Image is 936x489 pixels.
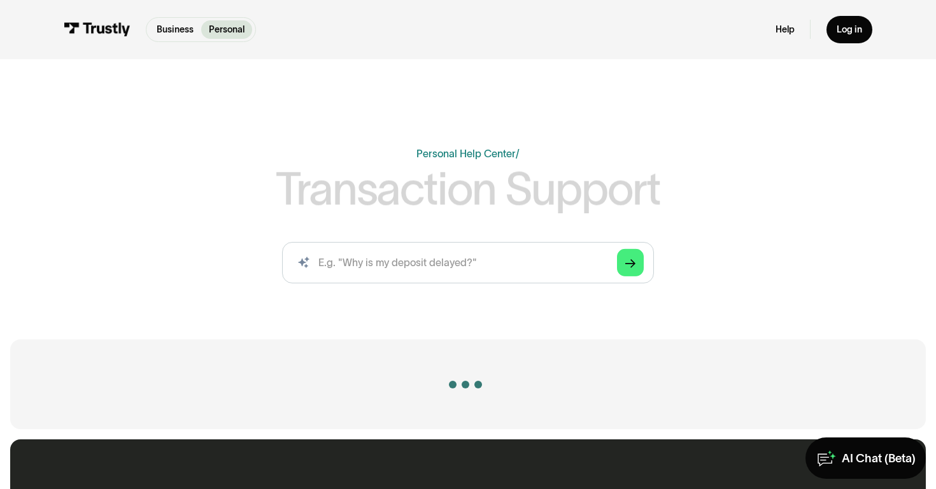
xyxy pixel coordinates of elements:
[416,148,516,159] a: Personal Help Center
[209,23,245,36] p: Personal
[282,242,655,283] form: Search
[64,22,131,36] img: Trustly Logo
[157,23,194,36] p: Business
[826,16,872,43] a: Log in
[842,451,916,466] div: AI Chat (Beta)
[149,20,201,39] a: Business
[201,20,252,39] a: Personal
[516,148,520,159] div: /
[837,24,862,35] div: Log in
[776,24,795,35] a: Help
[282,242,655,283] input: search
[276,167,660,212] h1: Transaction Support
[805,437,926,479] a: AI Chat (Beta)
